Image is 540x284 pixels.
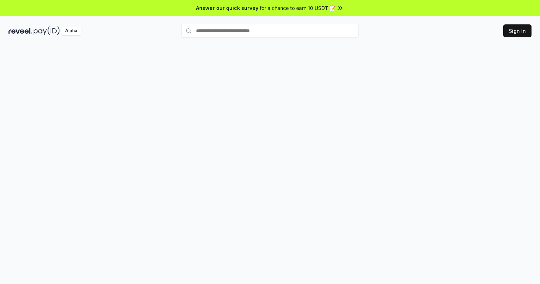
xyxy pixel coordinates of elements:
span: for a chance to earn 10 USDT 📝 [260,4,335,12]
span: Answer our quick survey [196,4,258,12]
button: Sign In [503,24,532,37]
img: reveel_dark [8,27,32,35]
div: Alpha [61,27,81,35]
img: pay_id [34,27,60,35]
